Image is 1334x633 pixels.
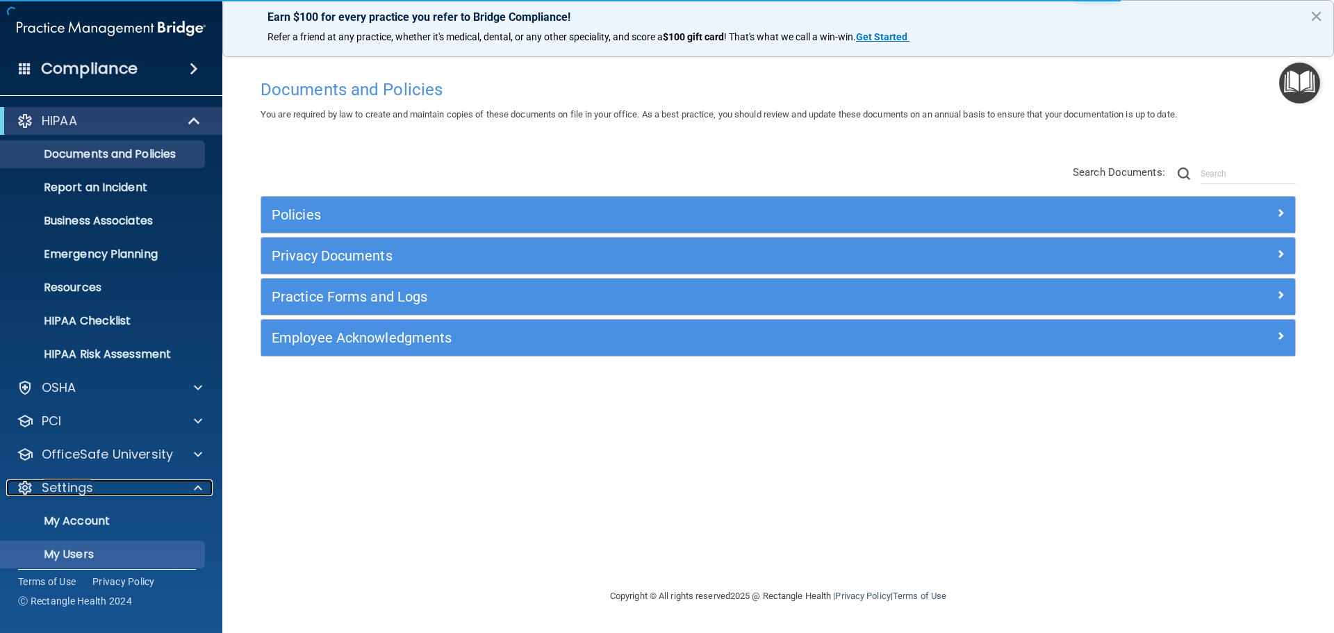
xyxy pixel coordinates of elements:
[272,330,1026,345] h5: Employee Acknowledgments
[41,59,138,79] h4: Compliance
[9,314,199,328] p: HIPAA Checklist
[18,575,76,589] a: Terms of Use
[17,446,202,463] a: OfficeSafe University
[272,286,1285,308] a: Practice Forms and Logs
[9,181,199,195] p: Report an Incident
[272,327,1285,349] a: Employee Acknowledgments
[1201,163,1296,184] input: Search
[42,479,93,496] p: Settings
[9,548,199,561] p: My Users
[267,10,1289,24] p: Earn $100 for every practice you refer to Bridge Compliance!
[9,247,199,261] p: Emergency Planning
[42,413,61,429] p: PCI
[42,379,76,396] p: OSHA
[9,347,199,361] p: HIPAA Risk Assessment
[17,379,202,396] a: OSHA
[267,31,663,42] span: Refer a friend at any practice, whether it's medical, dental, or any other speciality, and score a
[272,204,1285,226] a: Policies
[42,113,77,129] p: HIPAA
[272,248,1026,263] h5: Privacy Documents
[1178,167,1190,180] img: ic-search.3b580494.png
[9,147,199,161] p: Documents and Policies
[17,15,206,42] img: PMB logo
[261,81,1296,99] h4: Documents and Policies
[18,594,132,608] span: Ⓒ Rectangle Health 2024
[17,113,201,129] a: HIPAA
[856,31,909,42] a: Get Started
[525,574,1032,618] div: Copyright © All rights reserved 2025 @ Rectangle Health | |
[17,479,202,496] a: Settings
[42,446,173,463] p: OfficeSafe University
[724,31,856,42] span: ! That's what we call a win-win.
[261,109,1177,120] span: You are required by law to create and maintain copies of these documents on file in your office. ...
[1310,5,1323,27] button: Close
[9,281,199,295] p: Resources
[1279,63,1320,104] button: Open Resource Center
[9,214,199,228] p: Business Associates
[663,31,724,42] strong: $100 gift card
[856,31,907,42] strong: Get Started
[272,207,1026,222] h5: Policies
[835,591,890,601] a: Privacy Policy
[9,514,199,528] p: My Account
[272,245,1285,267] a: Privacy Documents
[893,591,946,601] a: Terms of Use
[17,413,202,429] a: PCI
[272,289,1026,304] h5: Practice Forms and Logs
[92,575,155,589] a: Privacy Policy
[1073,166,1165,179] span: Search Documents:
